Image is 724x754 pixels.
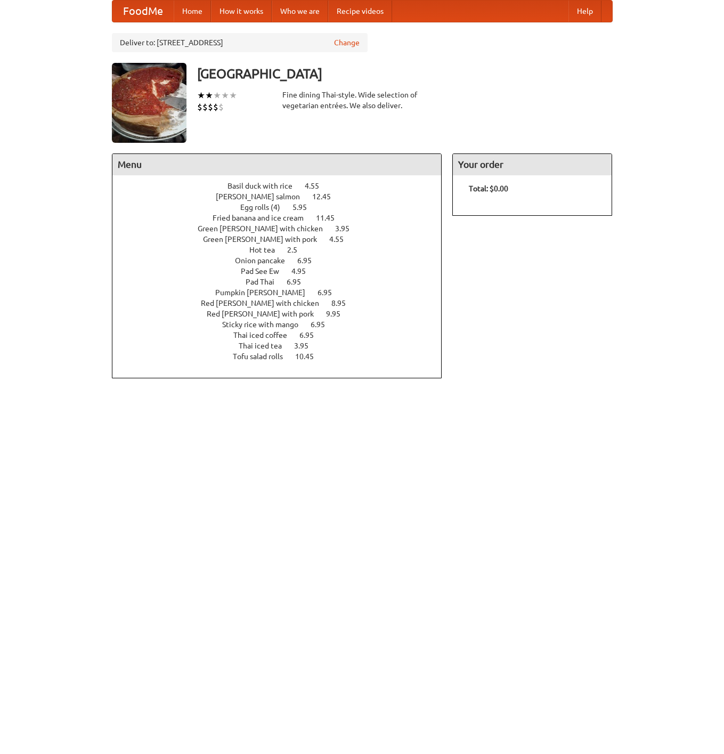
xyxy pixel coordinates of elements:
[197,63,613,84] h3: [GEOGRAPHIC_DATA]
[331,299,356,307] span: 8.95
[221,90,229,101] li: ★
[197,90,205,101] li: ★
[335,224,360,233] span: 3.95
[326,310,351,318] span: 9.95
[201,299,365,307] a: Red [PERSON_NAME] with chicken 8.95
[112,154,442,175] h4: Menu
[229,90,237,101] li: ★
[213,101,218,113] li: $
[233,352,333,361] a: Tofu salad rolls 10.45
[246,278,285,286] span: Pad Thai
[213,90,221,101] li: ★
[201,299,330,307] span: Red [PERSON_NAME] with chicken
[299,331,324,339] span: 6.95
[292,203,318,212] span: 5.95
[211,1,272,22] a: How it works
[227,182,339,190] a: Basil duck with rice 4.55
[249,246,317,254] a: Hot tea 2.5
[272,1,328,22] a: Who we are
[222,320,345,329] a: Sticky rice with mango 6.95
[233,331,333,339] a: Thai iced coffee 6.95
[311,320,336,329] span: 6.95
[213,214,314,222] span: Fried banana and ice cream
[246,278,321,286] a: Pad Thai 6.95
[198,224,333,233] span: Green [PERSON_NAME] with chicken
[112,63,186,143] img: angular.jpg
[202,101,208,113] li: $
[112,1,174,22] a: FoodMe
[240,203,291,212] span: Egg rolls (4)
[295,352,324,361] span: 10.45
[318,288,343,297] span: 6.95
[239,342,328,350] a: Thai iced tea 3.95
[213,214,354,222] a: Fried banana and ice cream 11.45
[291,267,316,275] span: 4.95
[235,256,331,265] a: Onion pancake 6.95
[453,154,612,175] h4: Your order
[227,182,303,190] span: Basil duck with rice
[112,33,368,52] div: Deliver to: [STREET_ADDRESS]
[207,310,324,318] span: Red [PERSON_NAME] with pork
[282,90,442,111] div: Fine dining Thai-style. Wide selection of vegetarian entrées. We also deliver.
[328,1,392,22] a: Recipe videos
[215,288,352,297] a: Pumpkin [PERSON_NAME] 6.95
[216,192,311,201] span: [PERSON_NAME] salmon
[208,101,213,113] li: $
[203,235,363,244] a: Green [PERSON_NAME] with pork 4.55
[205,90,213,101] li: ★
[233,331,298,339] span: Thai iced coffee
[334,37,360,48] a: Change
[233,352,294,361] span: Tofu salad rolls
[312,192,341,201] span: 12.45
[287,246,308,254] span: 2.5
[222,320,309,329] span: Sticky rice with mango
[235,256,296,265] span: Onion pancake
[174,1,211,22] a: Home
[294,342,319,350] span: 3.95
[287,278,312,286] span: 6.95
[197,101,202,113] li: $
[240,203,327,212] a: Egg rolls (4) 5.95
[203,235,328,244] span: Green [PERSON_NAME] with pork
[215,288,316,297] span: Pumpkin [PERSON_NAME]
[249,246,286,254] span: Hot tea
[241,267,290,275] span: Pad See Ew
[305,182,330,190] span: 4.55
[198,224,369,233] a: Green [PERSON_NAME] with chicken 3.95
[469,184,508,193] b: Total: $0.00
[297,256,322,265] span: 6.95
[216,192,351,201] a: [PERSON_NAME] salmon 12.45
[568,1,601,22] a: Help
[316,214,345,222] span: 11.45
[207,310,360,318] a: Red [PERSON_NAME] with pork 9.95
[239,342,292,350] span: Thai iced tea
[329,235,354,244] span: 4.55
[241,267,326,275] a: Pad See Ew 4.95
[218,101,224,113] li: $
